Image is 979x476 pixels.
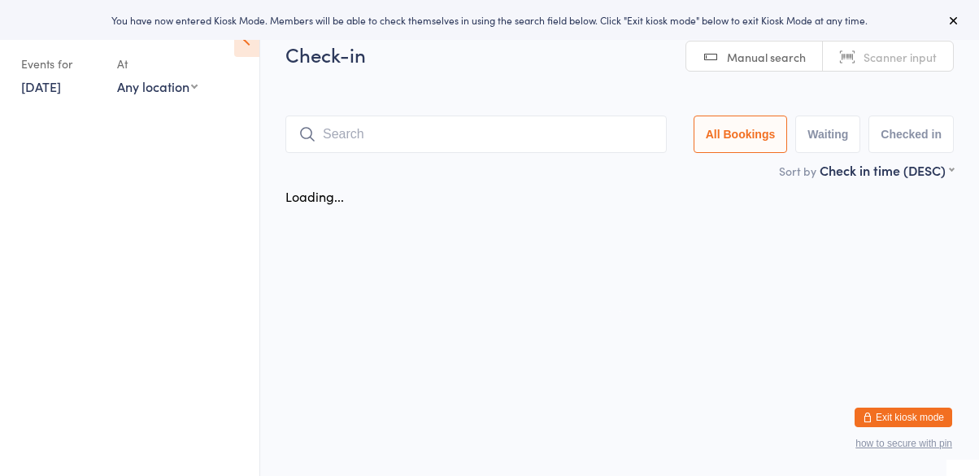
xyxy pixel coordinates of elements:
a: [DATE] [21,77,61,95]
div: At [117,50,198,77]
button: All Bookings [694,116,788,153]
span: Manual search [727,49,806,65]
div: Events for [21,50,101,77]
div: Any location [117,77,198,95]
button: Exit kiosk mode [855,408,952,427]
input: Search [285,116,667,153]
h2: Check-in [285,41,954,68]
button: how to secure with pin [855,438,952,449]
div: Check in time (DESC) [820,161,954,179]
div: Loading... [285,187,344,205]
button: Checked in [868,116,954,153]
label: Sort by [779,163,816,179]
span: Scanner input [864,49,937,65]
div: You have now entered Kiosk Mode. Members will be able to check themselves in using the search fie... [26,13,953,27]
button: Waiting [795,116,860,153]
